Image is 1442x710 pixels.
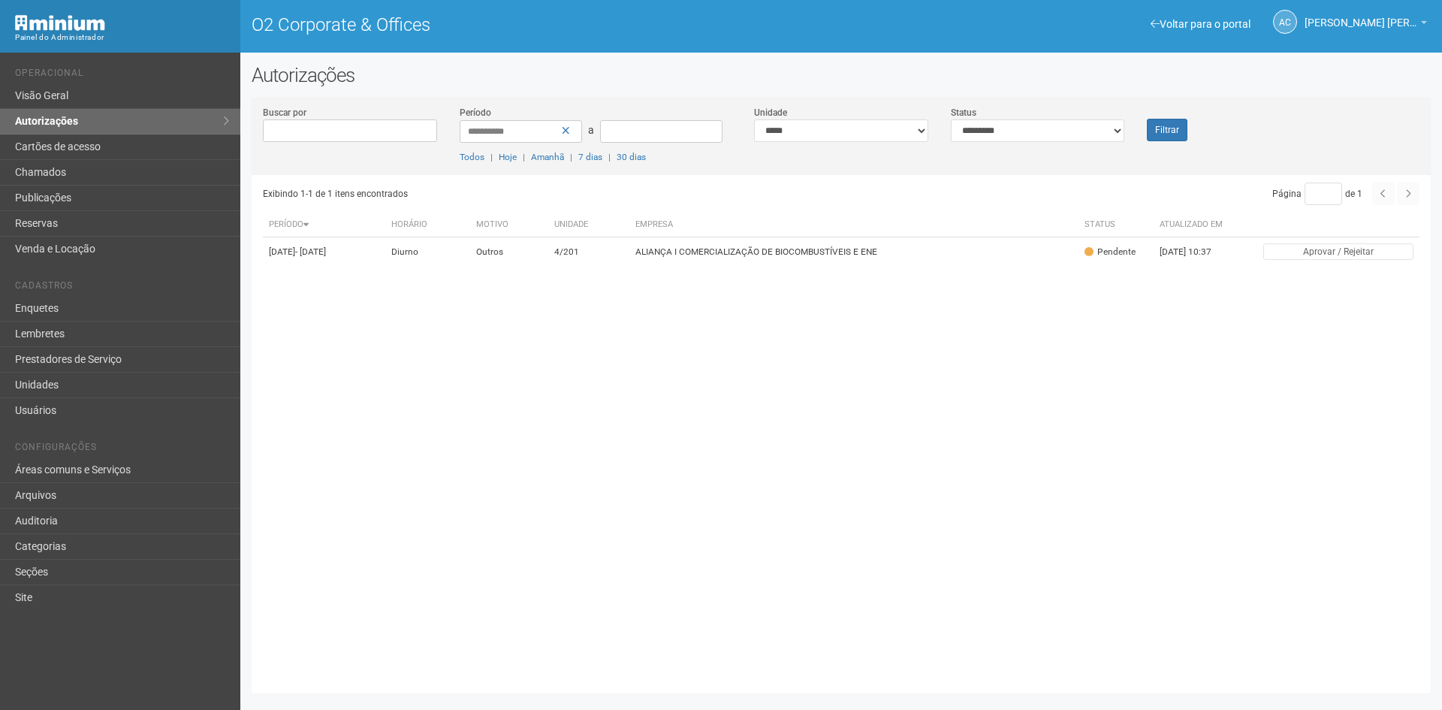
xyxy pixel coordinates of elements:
[1147,119,1187,141] button: Filtrar
[578,152,602,162] a: 7 dias
[588,124,594,136] span: a
[523,152,525,162] span: |
[385,213,470,237] th: Horário
[1151,18,1250,30] a: Voltar para o portal
[15,442,229,458] li: Configurações
[385,237,470,267] td: Diurno
[295,246,326,257] span: - [DATE]
[548,237,629,267] td: 4/201
[1305,2,1417,29] span: Ana Carla de Carvalho Silva
[460,106,491,119] label: Período
[629,213,1078,237] th: Empresa
[470,213,548,237] th: Motivo
[629,237,1078,267] td: ALIANÇA I COMERCIALIZAÇÃO DE BIOCOMBUSTÍVEIS E ENE
[1263,243,1413,260] button: Aprovar / Rejeitar
[263,106,306,119] label: Buscar por
[252,15,830,35] h1: O2 Corporate & Offices
[1154,237,1236,267] td: [DATE] 10:37
[1305,19,1427,31] a: [PERSON_NAME] [PERSON_NAME]
[252,64,1431,86] h2: Autorizações
[263,237,385,267] td: [DATE]
[951,106,976,119] label: Status
[263,213,385,237] th: Período
[608,152,611,162] span: |
[570,152,572,162] span: |
[1272,189,1362,199] span: Página de 1
[548,213,629,237] th: Unidade
[15,68,229,83] li: Operacional
[15,31,229,44] div: Painel do Administrador
[531,152,564,162] a: Amanhã
[617,152,646,162] a: 30 dias
[15,15,105,31] img: Minium
[1085,246,1136,258] div: Pendente
[499,152,517,162] a: Hoje
[1154,213,1236,237] th: Atualizado em
[460,152,484,162] a: Todos
[490,152,493,162] span: |
[1078,213,1154,237] th: Status
[1273,10,1297,34] a: AC
[263,183,837,205] div: Exibindo 1-1 de 1 itens encontrados
[15,280,229,296] li: Cadastros
[754,106,787,119] label: Unidade
[470,237,548,267] td: Outros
